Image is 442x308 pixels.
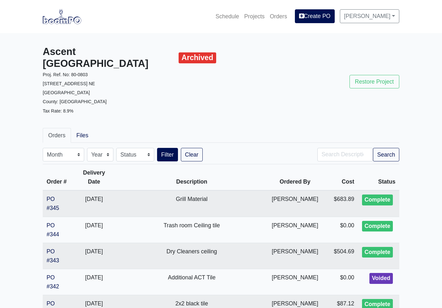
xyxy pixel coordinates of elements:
[73,164,116,190] th: Delivery Date
[43,46,216,70] h3: Ascent [GEOGRAPHIC_DATA]
[116,243,268,269] td: Dry Cleaners ceiling
[43,108,73,113] small: Tax Rate: 8.9%
[47,274,59,290] a: PO #342
[47,222,59,238] a: PO #344
[71,128,94,143] a: Files
[362,247,393,258] div: Complete
[268,269,322,295] td: [PERSON_NAME]
[73,190,116,217] td: [DATE]
[43,99,107,104] small: County: [GEOGRAPHIC_DATA]
[242,9,267,23] a: Projects
[322,164,358,190] th: Cost
[43,72,88,77] small: Proj. Ref. No: 80-0803
[358,164,399,190] th: Status
[268,164,322,190] th: Ordered By
[157,148,178,161] button: Filter
[116,217,268,243] td: Trash room Ceiling tile
[73,269,116,295] td: [DATE]
[181,148,203,161] a: Clear
[322,269,358,295] td: $0.00
[317,148,373,161] input: Search
[268,190,322,217] td: [PERSON_NAME]
[213,9,242,23] a: Schedule
[322,243,358,269] td: $504.69
[179,52,216,64] small: Archived
[47,248,59,264] a: PO #343
[73,243,116,269] td: [DATE]
[295,9,335,23] a: Create PO
[373,148,399,161] button: Search
[322,217,358,243] td: $0.00
[362,195,393,205] div: Complete
[43,128,71,143] a: Orders
[43,9,81,24] img: boomPO
[340,9,399,23] a: [PERSON_NAME]
[322,190,358,217] td: $683.89
[268,243,322,269] td: [PERSON_NAME]
[43,90,90,95] small: [GEOGRAPHIC_DATA]
[43,81,95,86] small: [STREET_ADDRESS] NE
[116,164,268,190] th: Description
[362,221,393,232] div: Complete
[43,164,73,190] th: Order #
[73,217,116,243] td: [DATE]
[116,190,268,217] td: Grill Material
[349,75,399,88] button: Restore Project
[268,217,322,243] td: [PERSON_NAME]
[47,196,59,211] a: PO #345
[369,273,393,284] div: Voided
[116,269,268,295] td: Additional ACT Tile
[267,9,290,23] a: Orders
